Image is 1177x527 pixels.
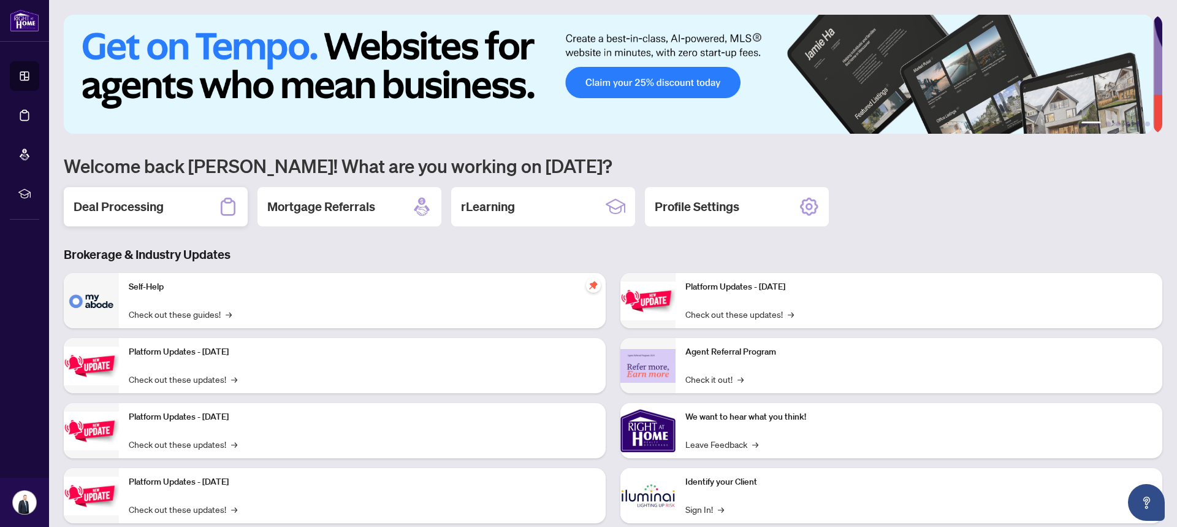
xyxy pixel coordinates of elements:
[10,9,39,32] img: logo
[129,437,237,451] a: Check out these updates!→
[231,437,237,451] span: →
[685,372,744,386] a: Check it out!→
[1116,121,1121,126] button: 3
[129,372,237,386] a: Check out these updates!→
[13,491,36,514] img: Profile Icon
[685,410,1152,424] p: We want to hear what you think!
[64,347,119,385] img: Platform Updates - September 16, 2025
[685,345,1152,359] p: Agent Referral Program
[718,502,724,516] span: →
[129,307,232,321] a: Check out these guides!→
[64,477,119,515] img: Platform Updates - July 8, 2025
[1128,484,1165,521] button: Open asap
[64,15,1153,134] img: Slide 0
[620,349,676,383] img: Agent Referral Program
[1126,121,1130,126] button: 4
[129,410,596,424] p: Platform Updates - [DATE]
[685,502,724,516] a: Sign In!→
[685,307,794,321] a: Check out these updates!→
[74,198,164,215] h2: Deal Processing
[129,345,596,359] p: Platform Updates - [DATE]
[129,502,237,516] a: Check out these updates!→
[64,246,1162,263] h3: Brokerage & Industry Updates
[788,307,794,321] span: →
[267,198,375,215] h2: Mortgage Referrals
[685,280,1152,294] p: Platform Updates - [DATE]
[64,273,119,328] img: Self-Help
[752,437,758,451] span: →
[620,403,676,458] img: We want to hear what you think!
[737,372,744,386] span: →
[1106,121,1111,126] button: 2
[231,372,237,386] span: →
[64,412,119,450] img: Platform Updates - July 21, 2025
[655,198,739,215] h2: Profile Settings
[685,475,1152,489] p: Identify your Client
[226,307,232,321] span: →
[231,502,237,516] span: →
[685,437,758,451] a: Leave Feedback→
[586,278,601,293] span: pushpin
[461,198,515,215] h2: rLearning
[1135,121,1140,126] button: 5
[64,154,1162,177] h1: Welcome back [PERSON_NAME]! What are you working on [DATE]?
[129,280,596,294] p: Self-Help
[129,475,596,489] p: Platform Updates - [DATE]
[620,282,676,320] img: Platform Updates - June 23, 2025
[620,468,676,523] img: Identify your Client
[1081,121,1101,126] button: 1
[1145,121,1150,126] button: 6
